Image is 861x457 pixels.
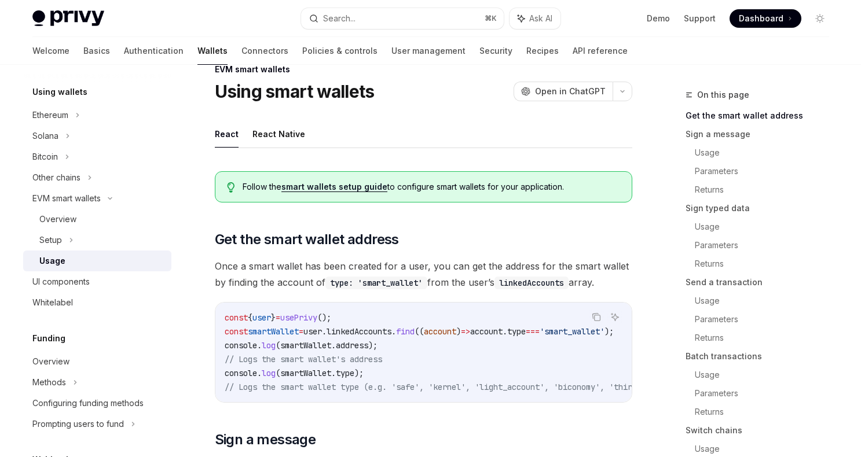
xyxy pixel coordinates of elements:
a: Whitelabel [23,292,171,313]
a: Welcome [32,37,69,65]
div: Methods [32,375,66,389]
span: console [225,368,257,378]
span: === [526,326,540,337]
span: Dashboard [739,13,783,24]
span: Ask AI [529,13,552,24]
a: Switch chains [686,421,838,440]
a: Recipes [526,37,559,65]
a: Usage [695,366,838,384]
code: linkedAccounts [494,277,569,289]
h1: Using smart wallets [215,81,375,102]
a: Demo [647,13,670,24]
div: Overview [39,212,76,226]
a: Returns [695,180,838,199]
a: smart wallets setup guide [281,182,387,192]
a: Parameters [695,236,838,255]
button: Ask AI [607,309,622,325]
a: Basics [83,37,110,65]
span: Sign a message [215,430,316,449]
a: Parameters [695,310,838,329]
div: Prompting users to fund [32,417,124,431]
span: account [424,326,456,337]
a: Parameters [695,384,838,403]
span: ⌘ K [485,14,497,23]
span: usePrivy [280,312,317,323]
span: Follow the to configure smart wallets for your application. [243,181,620,193]
a: Parameters [695,162,838,180]
span: (); [317,312,331,323]
span: ); [354,368,364,378]
span: console [225,340,257,351]
span: linkedAccounts [327,326,391,337]
h5: Funding [32,331,65,345]
span: ); [368,340,378,351]
code: type: 'smart_wallet' [325,277,427,289]
a: Overview [23,209,171,230]
a: Support [684,13,716,24]
span: (( [415,326,424,337]
a: Send a transaction [686,273,838,292]
svg: Tip [227,182,235,193]
span: log [262,340,276,351]
a: Dashboard [730,9,801,28]
span: . [391,326,396,337]
img: light logo [32,10,104,27]
span: On this page [697,88,749,102]
span: // Logs the smart wallet type (e.g. 'safe', 'kernel', 'light_account', 'biconomy', 'thirdweb', 'c... [225,382,776,392]
span: type [507,326,526,337]
a: Policies & controls [302,37,378,65]
button: Ask AI [510,8,560,29]
span: => [461,326,470,337]
span: . [331,368,336,378]
a: Usage [23,250,171,271]
div: EVM smart wallets [215,64,632,75]
a: Sign a message [686,125,838,143]
div: UI components [32,275,90,289]
div: Search... [323,12,356,25]
button: React Native [252,120,305,148]
span: const [225,312,248,323]
a: Connectors [241,37,288,65]
span: account [470,326,503,337]
span: const [225,326,248,337]
div: Other chains [32,171,80,185]
span: Open in ChatGPT [535,86,606,97]
a: Security [479,37,512,65]
span: . [503,326,507,337]
h5: Using wallets [32,85,87,99]
a: Usage [695,218,838,236]
span: find [396,326,415,337]
span: Get the smart wallet address [215,230,399,249]
a: User management [391,37,466,65]
a: Get the smart wallet address [686,106,838,125]
button: React [215,120,239,148]
span: smartWallet [248,326,299,337]
span: ) [456,326,461,337]
a: UI components [23,271,171,292]
div: Usage [39,254,65,268]
span: . [331,340,336,351]
a: Returns [695,403,838,421]
span: ( [276,340,280,351]
span: . [257,340,262,351]
div: Setup [39,233,62,247]
a: Configuring funding methods [23,393,171,414]
button: Toggle dark mode [811,9,829,28]
a: API reference [573,37,628,65]
div: Solana [32,129,58,143]
span: = [299,326,303,337]
span: ); [604,326,614,337]
span: user [303,326,322,337]
a: Returns [695,329,838,347]
div: Overview [32,355,69,368]
span: type [336,368,354,378]
a: Overview [23,351,171,372]
span: . [257,368,262,378]
span: . [322,326,327,337]
span: 'smart_wallet' [540,326,604,337]
button: Copy the contents from the code block [589,309,604,325]
a: Batch transactions [686,347,838,366]
span: smartWallet [280,340,331,351]
button: Open in ChatGPT [514,82,613,101]
div: Configuring funding methods [32,396,144,410]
